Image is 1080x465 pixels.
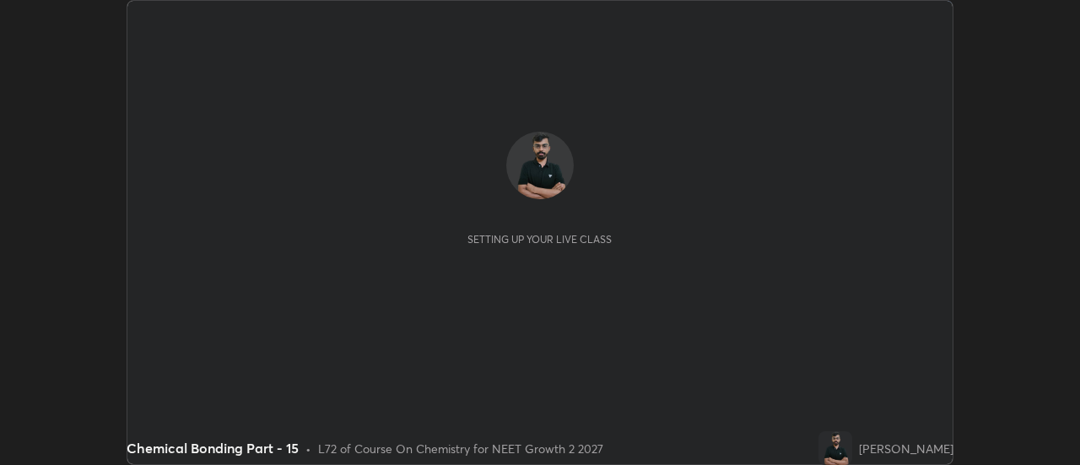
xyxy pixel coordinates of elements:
div: • [305,440,311,457]
div: Chemical Bonding Part - 15 [127,438,299,458]
div: L72 of Course On Chemistry for NEET Growth 2 2027 [318,440,603,457]
div: Setting up your live class [467,233,612,246]
div: [PERSON_NAME] [859,440,953,457]
img: 389f4bdc53ec4d96b1e1bd1f524e2cc9.png [818,431,852,465]
img: 389f4bdc53ec4d96b1e1bd1f524e2cc9.png [506,132,574,199]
